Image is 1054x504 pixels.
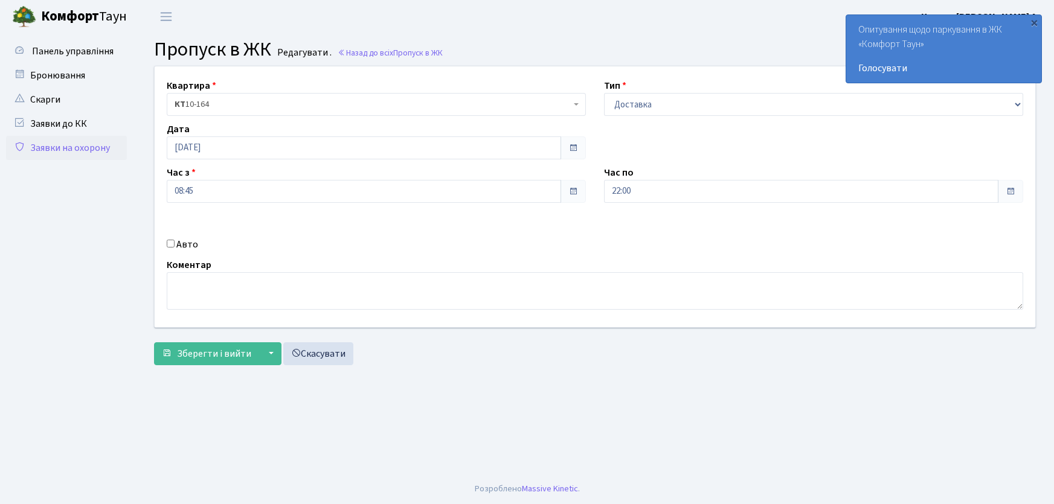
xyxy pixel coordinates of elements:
label: Квартира [167,78,216,93]
div: × [1028,16,1040,28]
span: Таун [41,7,127,27]
div: Розроблено . [475,482,580,496]
label: Час по [604,165,634,180]
img: logo.png [12,5,36,29]
a: Бронювання [6,63,127,88]
a: Цитрус [PERSON_NAME] А. [921,10,1040,24]
a: Скарги [6,88,127,112]
span: <b>КТ</b>&nbsp;&nbsp;&nbsp;&nbsp;10-164 [175,98,571,110]
span: Пропуск в ЖК [393,47,443,59]
span: Панель управління [32,45,114,58]
label: Тип [604,78,626,93]
button: Зберегти і вийти [154,342,259,365]
b: КТ [175,98,185,110]
label: Час з [167,165,196,180]
a: Голосувати [858,61,1029,75]
a: Назад до всіхПропуск в ЖК [338,47,443,59]
a: Massive Kinetic [522,482,578,495]
a: Заявки до КК [6,112,127,136]
div: Опитування щодо паркування в ЖК «Комфорт Таун» [846,15,1041,83]
label: Дата [167,122,190,136]
button: Переключити навігацію [151,7,181,27]
a: Панель управління [6,39,127,63]
span: Пропуск в ЖК [154,36,271,63]
b: Комфорт [41,7,99,26]
span: <b>КТ</b>&nbsp;&nbsp;&nbsp;&nbsp;10-164 [167,93,586,116]
label: Авто [176,237,198,252]
small: Редагувати . [275,47,332,59]
span: Зберегти і вийти [177,347,251,360]
a: Скасувати [283,342,353,365]
a: Заявки на охорону [6,136,127,160]
label: Коментар [167,258,211,272]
